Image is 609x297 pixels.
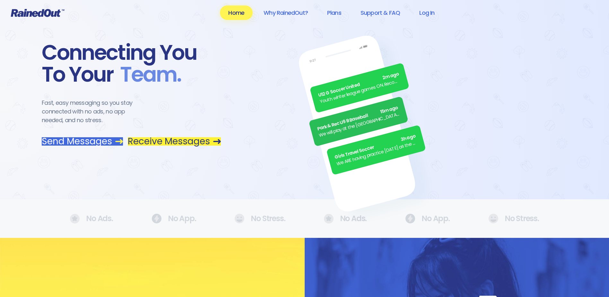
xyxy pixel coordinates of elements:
img: No Ads. [152,214,161,223]
a: Receive Messages [128,137,221,146]
a: Log In [411,5,443,20]
img: No Ads. [324,214,334,224]
img: No Ads. [405,214,415,223]
span: 15m ago [379,104,399,115]
img: No Ads. [488,214,498,223]
a: Send Messages [42,137,123,146]
a: Why RainedOut? [255,5,316,20]
div: No App. [405,214,450,223]
div: U12 G Soccer United [318,71,400,99]
div: We ARE having practice [DATE] as the sun is finally out. [336,139,418,167]
span: 3h ago [400,133,416,143]
div: No App. [152,214,196,223]
div: Connecting You To Your [42,42,221,85]
div: No Ads. [70,214,113,224]
a: Home [220,5,253,20]
a: Plans [319,5,350,20]
div: Girls Travel Soccer [334,133,417,161]
span: Team . [114,64,181,85]
div: We will play at the [GEOGRAPHIC_DATA]. Wear white, be at the field by 5pm. [318,111,401,139]
div: No Stress. [488,214,539,223]
img: No Ads. [234,214,244,223]
div: Youth winter league games ON. Recommend running shoes/sneakers for players as option for footwear. [319,77,402,105]
span: 2m ago [382,71,400,82]
a: Support & FAQ [352,5,408,20]
img: No Ads. [70,214,80,224]
div: No Ads. [324,214,367,224]
div: Fast, easy messaging so you stay connected with no ads, no app needed, and no stress. [42,98,144,124]
div: No Stress. [234,214,285,223]
div: Park & Rec U9 B Baseball [317,104,399,132]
